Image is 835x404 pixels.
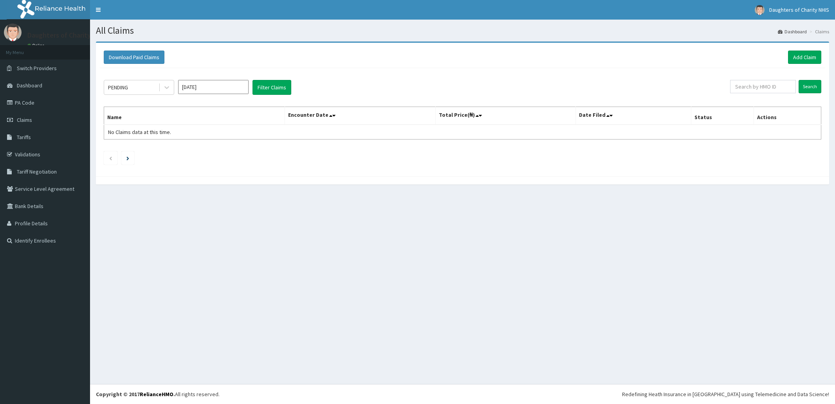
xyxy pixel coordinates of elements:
[96,391,175,398] strong: Copyright © 2017 .
[808,28,829,35] li: Claims
[109,154,112,161] a: Previous page
[769,6,829,13] span: Daughters of Charity NHIS
[691,107,754,125] th: Status
[108,83,128,91] div: PENDING
[108,129,171,136] span: No Claims data at this time.
[285,107,436,125] th: Encounter Date
[178,80,249,94] input: Select Month and Year
[17,134,31,141] span: Tariffs
[4,24,22,41] img: User Image
[799,80,821,93] input: Search
[96,25,829,36] h1: All Claims
[436,107,575,125] th: Total Price(₦)
[755,5,765,15] img: User Image
[17,116,32,123] span: Claims
[730,80,796,93] input: Search by HMO ID
[27,32,108,39] p: Daughters of Charity NHIS
[140,391,173,398] a: RelianceHMO
[17,65,57,72] span: Switch Providers
[778,28,807,35] a: Dashboard
[17,168,57,175] span: Tariff Negotiation
[104,51,164,64] button: Download Paid Claims
[788,51,821,64] a: Add Claim
[754,107,821,125] th: Actions
[90,384,835,404] footer: All rights reserved.
[27,43,46,48] a: Online
[622,390,829,398] div: Redefining Heath Insurance in [GEOGRAPHIC_DATA] using Telemedicine and Data Science!
[252,80,291,95] button: Filter Claims
[575,107,691,125] th: Date Filed
[126,154,129,161] a: Next page
[104,107,285,125] th: Name
[17,82,42,89] span: Dashboard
